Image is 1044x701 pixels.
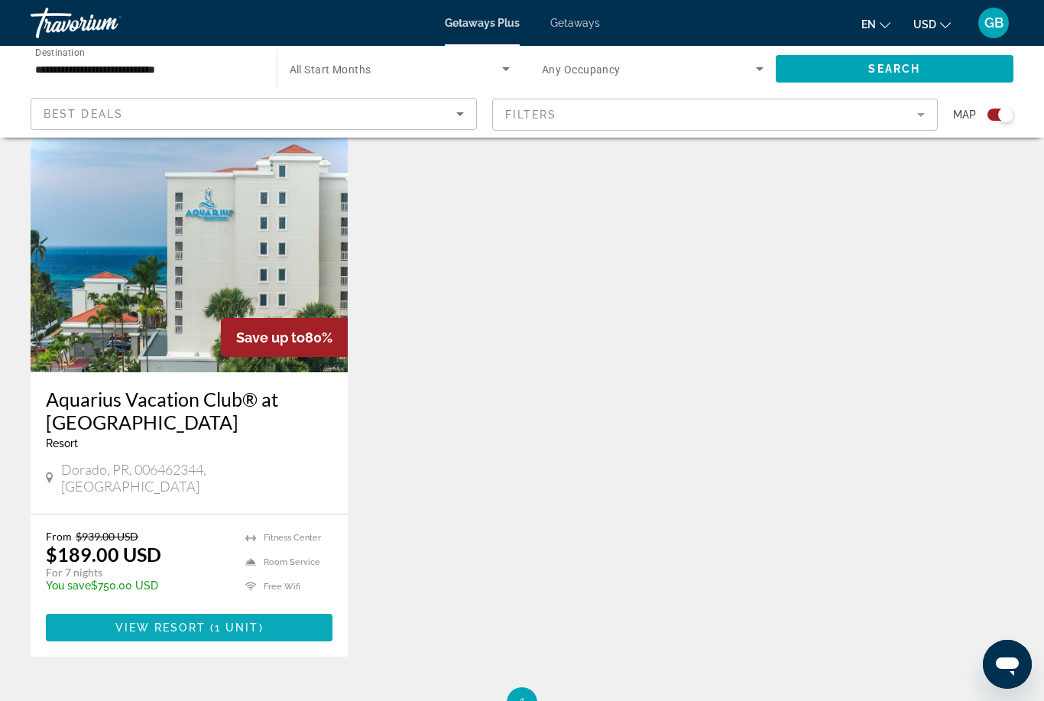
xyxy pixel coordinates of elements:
p: For 7 nights [46,566,230,579]
a: Getaways Plus [445,17,520,29]
span: View Resort [115,621,206,634]
p: $750.00 USD [46,579,230,592]
a: Travorium [31,3,183,43]
span: USD [913,18,936,31]
a: Aquarius Vacation Club® at [GEOGRAPHIC_DATA] [46,388,332,433]
span: 1 unit [215,621,259,634]
button: Change currency [913,13,951,35]
button: Search [776,55,1014,83]
button: Filter [492,98,939,131]
span: You save [46,579,91,592]
mat-select: Sort by [44,105,464,123]
p: $189.00 USD [46,543,161,566]
span: Dorado, PR, 006462344, [GEOGRAPHIC_DATA] [61,461,333,495]
span: Save up to [236,329,305,346]
button: Change language [861,13,890,35]
span: Free Wifi [264,582,300,592]
span: All Start Months [290,63,371,76]
img: ii_aqv1.jpg [31,128,348,372]
span: GB [984,15,1003,31]
span: Best Deals [44,108,123,120]
div: 80% [221,318,348,357]
span: Map [953,104,976,125]
span: From [46,530,72,543]
span: Room Service [264,557,320,567]
span: Any Occupancy [542,63,621,76]
iframe: Button to launch messaging window [983,640,1032,689]
span: Fitness Center [264,533,321,543]
span: Search [868,63,920,75]
a: Getaways [550,17,600,29]
button: View Resort(1 unit) [46,614,332,641]
span: $939.00 USD [76,530,138,543]
button: User Menu [974,7,1013,39]
span: Destination [35,47,85,57]
span: en [861,18,876,31]
span: ( ) [206,621,264,634]
span: Resort [46,437,78,449]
